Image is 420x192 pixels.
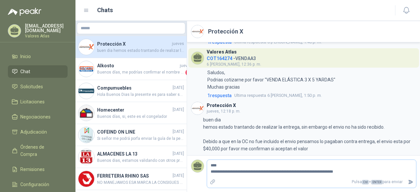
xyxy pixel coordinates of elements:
span: NO MANEJAMOS ESA MARCA LA CONSIGUES EN HOME CENTER [97,180,184,186]
a: Solicitudes [8,80,68,93]
img: Company Logo [78,83,94,99]
span: Adjudicación [20,128,47,136]
a: Adjudicación [8,126,68,138]
img: Company Logo [78,105,94,121]
span: jueves, 12:18 p. m. [207,109,241,114]
span: Ultima respuesta [234,92,266,99]
span: Buenos días, si, este es el congelador [97,114,184,120]
h3: Valores Atlas [207,50,237,54]
label: Adjuntar archivos [207,176,218,188]
h4: Homecenter [97,106,171,114]
span: Órdenes de Compra [20,143,61,158]
a: Configuración [8,178,68,191]
h4: - VENDAA3 [207,54,261,60]
h4: Protección X [97,40,171,48]
span: Solicitudes [20,83,43,90]
span: Ctrl [362,180,369,184]
span: COT164274 [207,56,232,61]
span: Chat [20,68,30,75]
h4: COFEIND ON LINE [97,128,171,136]
span: [DATE] [173,173,184,179]
img: Company Logo [78,171,94,187]
span: Configuración [20,181,49,188]
img: Company Logo [78,127,94,143]
span: Negociaciones [20,113,51,120]
img: Company Logo [78,149,94,165]
button: Enviar [405,176,416,188]
a: Remisiones [8,163,68,176]
span: jueves [180,63,192,69]
a: Inicio [8,50,68,63]
p: Valores Atlas [25,34,68,38]
a: Company LogoAlkostojuevesBuenos días, me podrías confirmar el nombre de la persona que recibe el ... [75,58,187,80]
a: Órdenes de Compra [8,141,68,160]
a: Company LogoALMACENES LA 13[DATE]Buenos dias, estamos validando con otros proveedores otras opcio... [75,146,187,168]
span: 1 [185,69,192,76]
span: 6 [PERSON_NAME], 1:48 p. m. [234,39,322,45]
p: Saludos, Podrias cotizarne por favor "VENDA ELÁSTICA 3 X 5 YARDAS" Muchas gracias [207,69,335,91]
a: Company LogoCompumuebles[DATE]Hola Buenos Dias la presente es para saber sobre el envio del escri... [75,80,187,102]
h2: Protección X [208,27,243,36]
span: Licitaciones [20,98,45,105]
span: [DATE] [173,85,184,91]
h4: FERRETERIA RHINO SAS [97,172,171,180]
span: Remisiones [20,166,45,173]
span: buen dia hemos estado trantando de realizar la entrega, sin embargo el envio no ha sido recibido.... [97,48,184,54]
span: Hola Buenos Dias la presente es para saber sobre el envio del escritorio decia fecha de entrega 8... [97,92,184,98]
span: Inicio [20,53,31,60]
a: Company LogoHomecenter[DATE]Buenos días, si, este es el congelador [75,102,187,124]
span: 6 [PERSON_NAME], 1:50 p. m. [234,92,322,99]
a: Company LogoProtección Xjuevesbuen dia hemos estado trantando de realizar la entrega, sin embargo... [75,36,187,58]
h3: Protección X [207,104,236,107]
a: Chat [8,65,68,78]
a: Company LogoCOFEIND ON LINE[DATE]Si señor me podrá porfa enviar la guía de la persona que recibió... [75,124,187,146]
span: [DATE] [173,107,184,113]
img: Company Logo [78,39,94,55]
h4: Alkosto [97,62,178,69]
span: jueves [172,41,184,47]
p: [EMAIL_ADDRESS][DOMAIN_NAME] [25,24,68,33]
span: [DATE] [173,129,184,135]
img: Company Logo [191,102,204,115]
span: 6 [PERSON_NAME], 12:36 p. m. [207,62,261,67]
span: 1 respuesta [207,38,232,46]
a: Licitaciones [8,96,68,108]
a: 1respuestaUltima respuesta6 [PERSON_NAME], 1:48 p. m. [206,38,416,46]
h4: Compumuebles [97,84,171,92]
span: [DATE] [173,151,184,157]
img: Company Logo [191,25,204,38]
img: Logo peakr [8,8,41,16]
img: Company Logo [78,61,94,77]
h4: ALMACENES LA 13 [97,150,171,158]
span: 1 respuesta [207,92,232,99]
p: Pulsa + para enviar [218,176,406,188]
span: ENTER [371,180,383,184]
a: Negociaciones [8,111,68,123]
span: Buenos dias, estamos validando con otros proveedores otras opciones. [97,158,184,164]
p: buen dia hemos estado trantando de realizar la entrega, sin embargo el envio no ha sido recibido.... [203,116,416,152]
span: Buenos días, me podrías confirmar el nombre de la persona que recibe el microondas?, en la guía d... [97,69,184,76]
a: 1respuestaUltima respuesta6 [PERSON_NAME], 1:50 p. m. [206,92,416,99]
span: Ultima respuesta [234,39,266,45]
h1: Chats [97,6,113,15]
span: Si señor me podrá porfa enviar la guía de la persona que recibió, que es el articulo no ha llegad... [97,136,184,142]
a: Company LogoFERRETERIA RHINO SAS[DATE]NO MANEJAMOS ESA MARCA LA CONSIGUES EN HOME CENTER [75,168,187,190]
